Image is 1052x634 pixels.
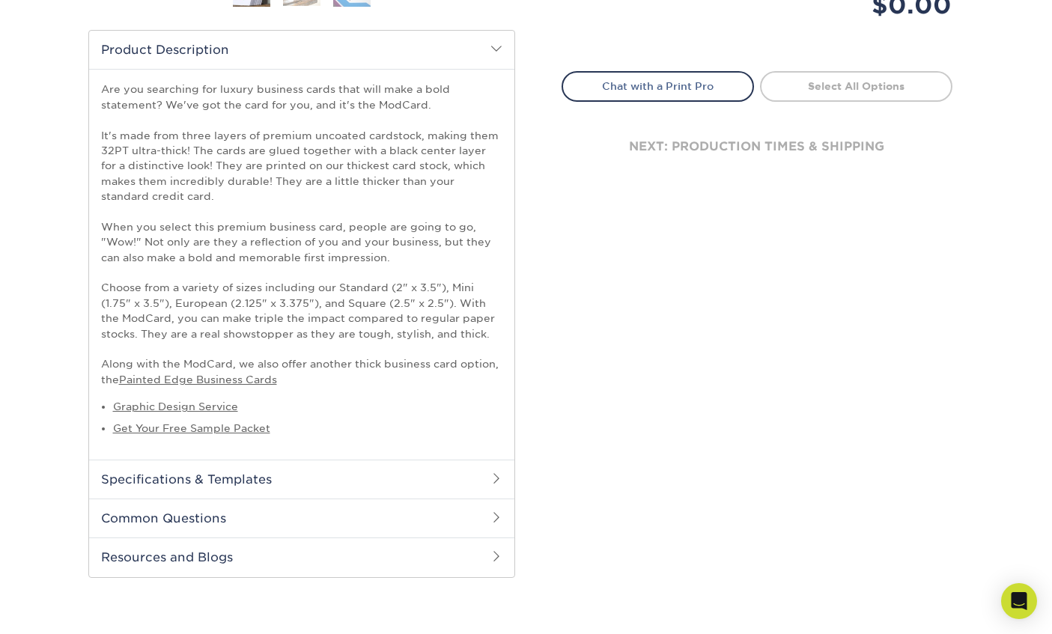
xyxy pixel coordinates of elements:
div: Open Intercom Messenger [1001,583,1037,619]
div: next: production times & shipping [562,102,952,192]
a: Graphic Design Service [113,400,238,412]
h2: Common Questions [89,499,514,537]
h2: Specifications & Templates [89,460,514,499]
a: Chat with a Print Pro [562,71,754,101]
h2: Product Description [89,31,514,69]
a: Select All Options [760,71,952,101]
a: Painted Edge Business Cards [119,374,277,385]
a: Get Your Free Sample Packet [113,422,270,434]
h2: Resources and Blogs [89,537,514,576]
p: Are you searching for luxury business cards that will make a bold statement? We've got the card f... [101,82,502,387]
